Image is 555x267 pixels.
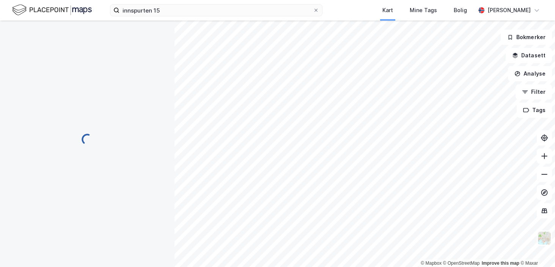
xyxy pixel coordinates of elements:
input: Søk på adresse, matrikkel, gårdeiere, leietakere eller personer [119,5,313,16]
button: Analyse [508,66,552,81]
button: Filter [516,84,552,100]
img: spinner.a6d8c91a73a9ac5275cf975e30b51cfb.svg [81,133,93,145]
iframe: Chat Widget [517,231,555,267]
div: [PERSON_NAME] [487,6,531,15]
div: Mine Tags [410,6,437,15]
button: Datasett [506,48,552,63]
a: Mapbox [421,261,442,266]
a: OpenStreetMap [443,261,480,266]
a: Improve this map [482,261,519,266]
div: Kart [382,6,393,15]
img: logo.f888ab2527a4732fd821a326f86c7f29.svg [12,3,92,17]
button: Bokmerker [501,30,552,45]
div: Bolig [454,6,467,15]
button: Tags [517,103,552,118]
